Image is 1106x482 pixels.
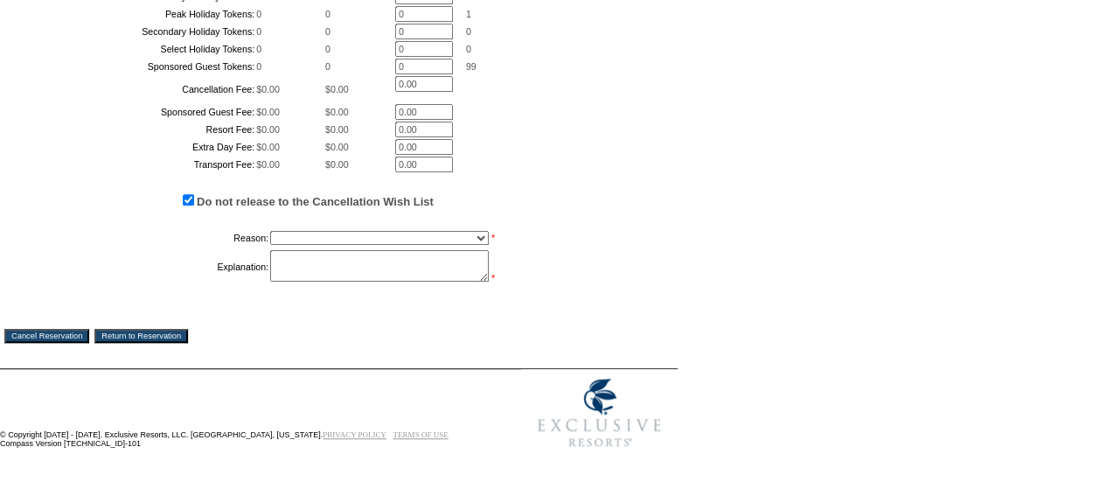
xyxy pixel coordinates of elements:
[466,26,471,37] span: 0
[94,329,188,343] input: Return to Reservation
[50,139,254,155] td: Extra Day Fee:
[325,142,349,152] span: $0.00
[256,84,280,94] span: $0.00
[256,124,280,135] span: $0.00
[50,250,268,283] td: Explanation:
[325,44,330,54] span: 0
[50,6,254,22] td: Peak Holiday Tokens:
[325,84,349,94] span: $0.00
[325,159,349,170] span: $0.00
[323,430,386,439] a: PRIVACY POLICY
[521,369,678,457] img: Exclusive Resorts
[325,124,349,135] span: $0.00
[466,9,471,19] span: 1
[256,44,261,54] span: 0
[256,107,280,117] span: $0.00
[256,9,261,19] span: 0
[325,26,330,37] span: 0
[50,157,254,172] td: Transport Fee:
[256,159,280,170] span: $0.00
[4,329,89,343] input: Cancel Reservation
[50,59,254,74] td: Sponsored Guest Tokens:
[256,26,261,37] span: 0
[50,24,254,39] td: Secondary Holiday Tokens:
[197,195,434,208] label: Do not release to the Cancellation Wish List
[50,122,254,137] td: Resort Fee:
[325,107,349,117] span: $0.00
[466,44,471,54] span: 0
[325,61,330,72] span: 0
[256,61,261,72] span: 0
[466,61,476,72] span: 99
[325,9,330,19] span: 0
[256,142,280,152] span: $0.00
[50,104,254,120] td: Sponsored Guest Fee:
[50,227,268,248] td: Reason:
[50,76,254,102] td: Cancellation Fee:
[50,41,254,57] td: Select Holiday Tokens:
[393,430,449,439] a: TERMS OF USE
